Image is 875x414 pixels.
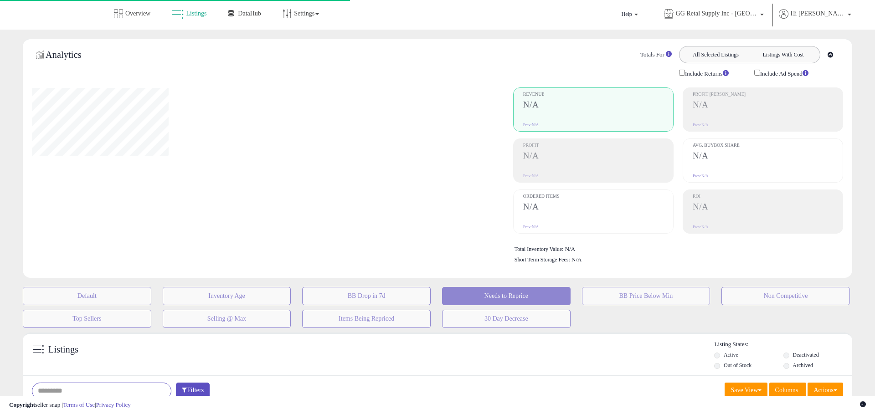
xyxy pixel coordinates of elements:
[582,287,710,305] button: BB Price Below Min
[190,9,214,18] span: Listings
[46,48,107,63] h5: Analytics
[672,68,747,78] div: Include Returns
[523,122,541,128] small: Prev: N/A
[302,287,431,305] button: BB Drop in 7d
[523,202,673,214] h2: N/A
[693,224,710,230] small: Prev: N/A
[747,68,833,78] div: Include Ad Spend
[523,151,673,163] h2: N/A
[442,287,571,305] button: Needs to Reprice
[693,92,843,97] span: Profit [PERSON_NAME]
[9,401,158,409] div: seller snap | |
[442,310,571,328] button: 30 Day Decrease
[607,8,619,20] i: Get Help
[163,310,291,328] button: Selling @ Max
[9,400,42,409] strong: Copyright
[523,143,673,148] span: Profit
[523,100,673,112] h2: N/A
[515,243,836,254] li: N/A
[721,287,850,305] button: Non Competitive
[23,310,151,328] button: Top Sellers
[523,224,541,230] small: Prev: N/A
[790,9,845,18] span: Hi [PERSON_NAME]
[246,9,274,18] span: DataHub
[23,287,151,305] button: Default
[163,287,291,305] button: Inventory Age
[693,122,710,128] small: Prev: N/A
[693,202,843,214] h2: N/A
[515,256,586,263] b: Short Term Storage Fees:
[640,51,676,59] div: Totals For
[621,10,633,18] span: Help
[523,194,673,199] span: Ordered Items
[693,194,843,199] span: ROI
[601,1,649,30] a: Help
[523,173,541,179] small: Prev: N/A
[523,92,673,97] span: Revenue
[693,173,710,179] small: Prev: N/A
[778,9,851,30] a: Hi [PERSON_NAME]
[693,143,843,148] span: Avg. Buybox Share
[693,151,843,163] h2: N/A
[587,255,598,264] span: N/A
[675,9,757,18] span: GG Retal Supply Inc - [GEOGRAPHIC_DATA]
[125,9,155,18] span: Overview
[682,49,750,61] button: All Selected Listings
[302,310,431,328] button: Items Being Repriced
[749,49,817,61] button: Listings With Cost
[693,100,843,112] h2: N/A
[515,245,576,253] b: Total Inventory Value:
